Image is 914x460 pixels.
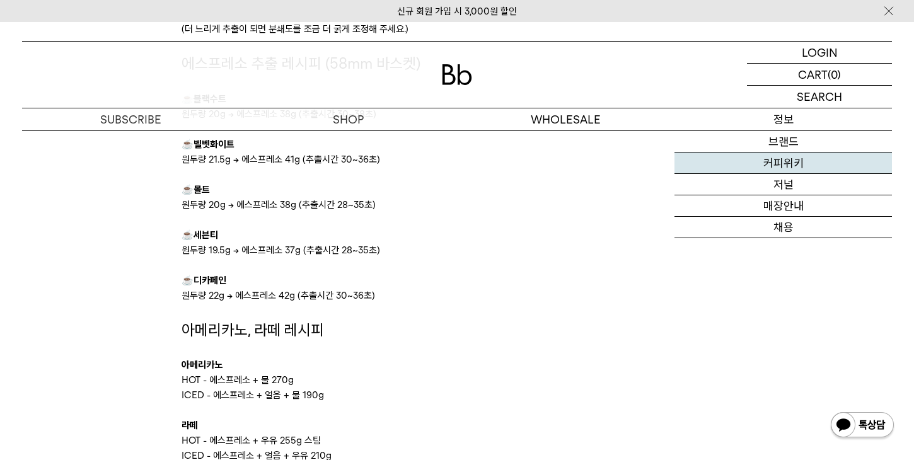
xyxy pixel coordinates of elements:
[797,86,842,108] p: SEARCH
[240,108,457,130] a: SHOP
[674,108,892,130] p: 정보
[194,184,210,195] b: 몰트
[798,64,828,85] p: CART
[674,152,892,174] a: 커피위키
[22,108,240,130] a: SUBSCRIBE
[194,229,218,241] b: 세븐티
[457,108,674,130] p: WHOLESALE
[182,420,198,431] b: 라떼
[747,42,892,64] a: LOGIN
[674,131,892,152] a: 브랜드
[182,372,732,388] p: HOT - 에스프레소 + 물 270g
[747,64,892,86] a: CART (0)
[182,184,194,195] b: ☕
[182,197,732,212] p: 원두량 20g → 에스프레소 38g (추출시간 28~35초)
[182,433,732,448] p: HOT - 에스프레소 + 우유 255g 스팀
[828,64,841,85] p: (0)
[182,229,194,241] b: ☕
[194,139,234,150] b: 벨벳화이트
[442,64,472,85] img: 로고
[830,411,895,441] img: 카카오톡 채널 1:1 채팅 버튼
[182,321,324,339] span: 아메리카노, 라떼 레시피
[674,195,892,217] a: 매장안내
[182,152,732,167] p: 원두량 21.5g → 에스프레소 41g (추출시간 30~36초)
[182,243,732,258] p: 원두량 19.5g → 에스프레소 37g (추출시간 28~35초)
[182,275,194,286] b: ☕
[674,217,892,238] a: 채용
[802,42,838,63] p: LOGIN
[182,288,732,303] p: 원두량 22g → 에스프레소 42g (추출시간 30~36초)
[397,6,517,17] a: 신규 회원 가입 시 3,000원 할인
[674,174,892,195] a: 저널
[182,139,194,150] b: ☕
[182,359,223,371] b: 아메리카노
[182,388,732,403] p: ICED - 에스프레소 + 얼음 + 물 190g
[194,275,226,286] b: 디카페인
